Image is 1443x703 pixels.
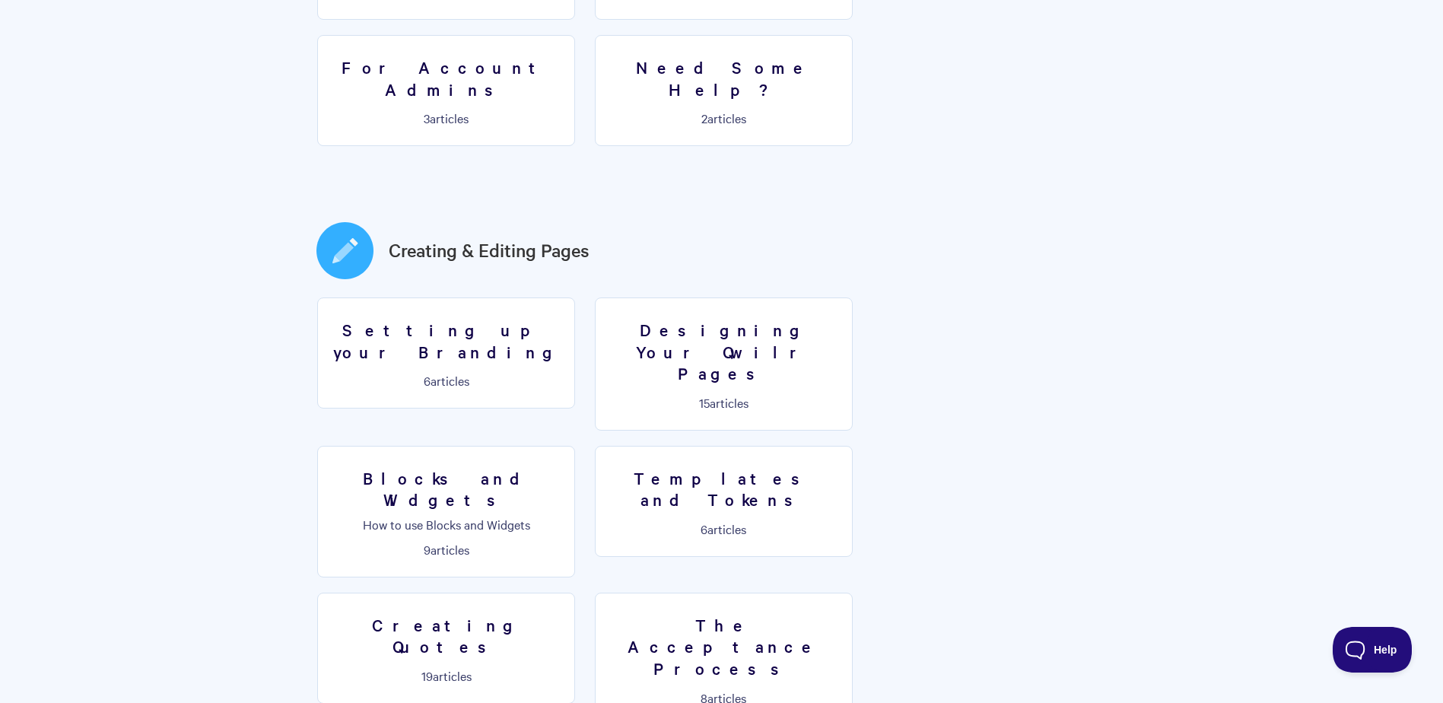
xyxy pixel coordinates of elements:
[327,467,565,511] h3: Blocks and Widgets
[605,522,843,536] p: articles
[605,56,843,100] h3: Need Some Help?
[701,520,707,537] span: 6
[389,237,590,264] a: Creating & Editing Pages
[595,446,853,557] a: Templates and Tokens 6articles
[327,614,565,657] h3: Creating Quotes
[327,319,565,362] h3: Setting up your Branding
[1333,627,1413,673] iframe: Toggle Customer Support
[327,669,565,682] p: articles
[605,111,843,125] p: articles
[327,111,565,125] p: articles
[424,372,431,389] span: 6
[317,297,575,409] a: Setting up your Branding 6articles
[595,297,853,431] a: Designing Your Qwilr Pages 15articles
[605,614,843,679] h3: The Acceptance Process
[421,667,433,684] span: 19
[327,374,565,387] p: articles
[605,319,843,384] h3: Designing Your Qwilr Pages
[424,541,431,558] span: 9
[605,396,843,409] p: articles
[327,542,565,556] p: articles
[317,446,575,577] a: Blocks and Widgets How to use Blocks and Widgets 9articles
[327,517,565,531] p: How to use Blocks and Widgets
[699,394,710,411] span: 15
[701,110,707,126] span: 2
[595,35,853,146] a: Need Some Help? 2articles
[605,467,843,511] h3: Templates and Tokens
[424,110,430,126] span: 3
[327,56,565,100] h3: For Account Admins
[317,35,575,146] a: For Account Admins 3articles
